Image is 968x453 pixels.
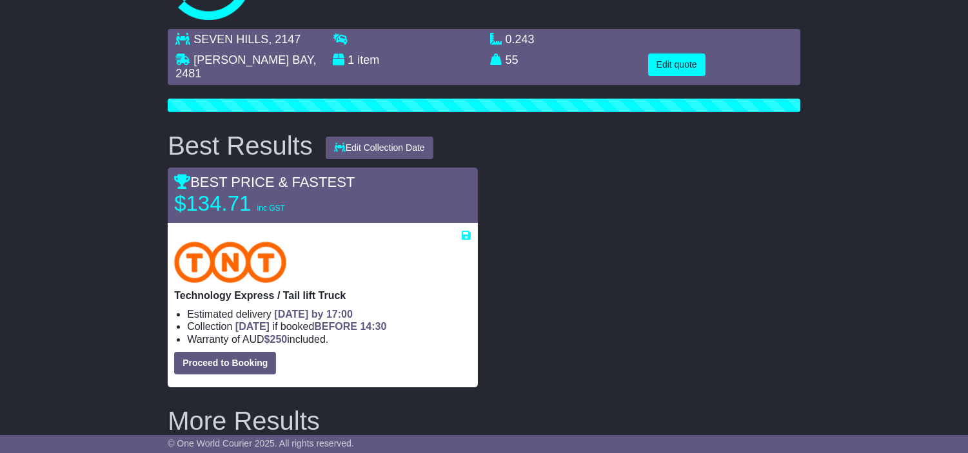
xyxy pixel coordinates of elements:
[174,242,286,283] img: TNT Domestic: Technology Express / Tail lift Truck
[648,53,706,76] button: Edit quote
[193,33,268,46] span: SEVEN HILLS
[235,321,386,332] span: if booked
[314,321,357,332] span: BEFORE
[257,204,285,213] span: inc GST
[348,53,354,66] span: 1
[187,333,471,345] li: Warranty of AUD included.
[187,308,471,320] li: Estimated delivery
[193,53,313,66] span: [PERSON_NAME] BAY
[187,320,471,333] li: Collection
[235,321,270,332] span: [DATE]
[506,33,535,46] span: 0.243
[174,352,276,374] button: Proceed to Booking
[168,438,354,448] span: © One World Courier 2025. All rights reserved.
[174,191,335,217] p: $134.71
[174,289,471,302] p: Technology Express / Tail lift Truck
[161,131,319,160] div: Best Results
[175,53,316,81] span: , 2481
[326,137,433,159] button: Edit Collection Date
[357,53,379,66] span: item
[264,334,288,345] span: $
[360,321,386,332] span: 14:30
[274,309,353,320] span: [DATE] by 17:00
[270,334,288,345] span: 250
[268,33,301,46] span: , 2147
[168,407,800,435] h2: More Results
[174,174,355,190] span: BEST PRICE & FASTEST
[506,53,519,66] span: 55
